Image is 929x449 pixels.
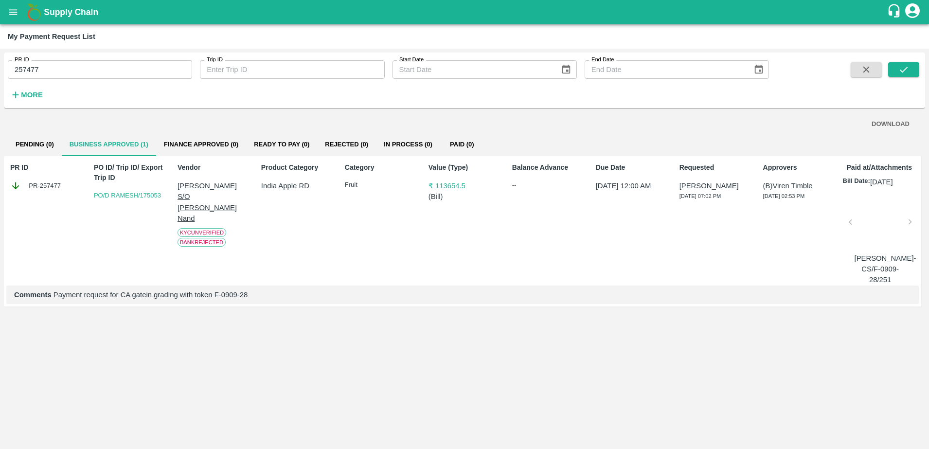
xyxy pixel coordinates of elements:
[15,56,29,64] label: PR ID
[44,7,98,17] b: Supply Chain
[393,60,554,79] input: Start Date
[750,60,768,79] button: Choose date
[246,133,317,156] button: Ready To Pay (0)
[440,133,484,156] button: Paid (0)
[178,162,250,173] p: Vendor
[585,60,746,79] input: End Date
[94,162,166,183] p: PO ID/ Trip ID/ Export Trip ID
[345,162,417,173] p: Category
[557,60,575,79] button: Choose date
[178,238,226,247] span: Bank Rejected
[763,193,805,199] span: [DATE] 02:53 PM
[10,180,82,191] div: PR-257477
[178,228,226,237] span: KYC Unverified
[8,133,62,156] button: Pending (0)
[596,180,668,191] p: [DATE] 12:00 AM
[870,177,893,187] p: [DATE]
[8,30,95,43] div: My Payment Request List
[679,193,721,199] span: [DATE] 07:02 PM
[10,162,82,173] p: PR ID
[94,192,161,199] a: PO/D RAMESH/175053
[44,5,887,19] a: Supply Chain
[21,91,43,99] strong: More
[843,177,870,187] p: Bill Date:
[429,162,500,173] p: Value (Type)
[200,60,384,79] input: Enter Trip ID
[868,116,913,133] button: DOWNLOAD
[156,133,246,156] button: Finance Approved (0)
[317,133,376,156] button: Rejected (0)
[376,133,440,156] button: In Process (0)
[399,56,424,64] label: Start Date
[261,162,333,173] p: Product Category
[261,180,333,191] p: India Apple RD
[429,180,500,191] p: ₹ 113654.5
[763,180,835,191] p: (B) Viren Timble
[596,162,668,173] p: Due Date
[679,180,751,191] p: [PERSON_NAME]
[429,191,500,202] p: ( Bill )
[14,291,52,299] b: Comments
[345,180,417,190] p: Fruit
[512,180,584,190] div: --
[178,180,250,224] p: [PERSON_NAME] S/O [PERSON_NAME] Nand
[847,162,919,173] p: Paid at/Attachments
[8,60,192,79] input: Enter PR ID
[14,289,911,300] p: Payment request for CA gatein grading with token F-0909-28
[591,56,614,64] label: End Date
[679,162,751,173] p: Requested
[2,1,24,23] button: open drawer
[62,133,156,156] button: Business Approved (1)
[512,162,584,173] p: Balance Advance
[887,3,904,21] div: customer-support
[904,2,921,22] div: account of current user
[207,56,223,64] label: Trip ID
[855,253,906,286] p: [PERSON_NAME]-CS/F-0909-28/251
[763,162,835,173] p: Approvers
[8,87,45,103] button: More
[24,2,44,22] img: logo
